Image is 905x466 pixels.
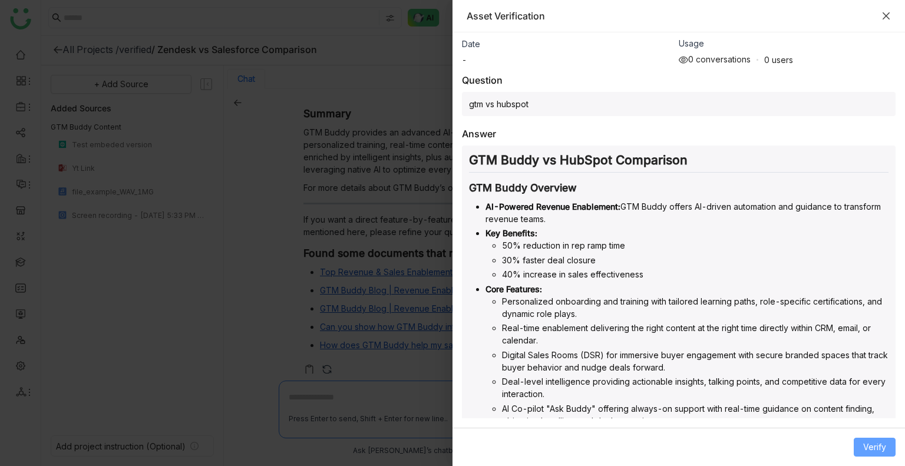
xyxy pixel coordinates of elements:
[462,92,896,116] div: gtm vs hubspot
[764,55,793,65] div: 0 users
[485,200,889,225] li: GTM Buddy offers AI-driven automation and guidance to transform revenue teams.
[469,181,889,194] h3: GTM Buddy Overview
[485,228,537,238] strong: Key Benefits:
[502,322,889,346] li: Real-time enablement delivering the right content at the right time directly within CRM, email, o...
[462,39,480,49] span: Date
[679,54,751,65] div: 0 conversations
[485,284,542,294] strong: Core Features:
[462,74,503,86] div: Question
[462,55,467,65] span: -
[679,38,704,48] span: Usage
[485,201,620,211] strong: AI-Powered Revenue Enablement:
[679,55,688,65] img: views.svg
[502,239,889,252] li: 50% reduction in rep ramp time
[881,11,891,21] button: Close
[502,254,889,266] li: 30% faster deal closure
[502,268,889,280] li: 40% increase in sales effectiveness
[462,128,496,140] div: Answer
[502,375,889,400] li: Deal-level intelligence providing actionable insights, talking points, and competitive data for e...
[502,349,889,374] li: Digital Sales Rooms (DSR) for immersive buyer engagement with secure branded spaces that track bu...
[502,402,889,427] li: AI Co-pilot "Ask Buddy" offering always-on support with real-time guidance on content finding, ob...
[469,153,889,173] h2: GTM Buddy vs HubSpot Comparison
[854,438,896,457] button: Verify
[502,295,889,320] li: Personalized onboarding and training with tailored learning paths, role-specific certifications, ...
[467,9,876,22] div: Asset Verification
[863,441,886,454] span: Verify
